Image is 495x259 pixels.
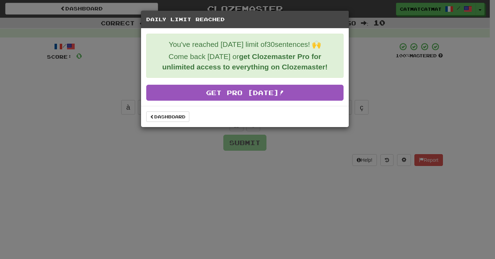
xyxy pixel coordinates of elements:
p: You've reached [DATE] limit of 30 sentences! 🙌 [152,39,338,50]
strong: get Clozemaster Pro for unlimited access to everything on Clozemaster! [162,52,328,71]
a: Dashboard [146,111,189,122]
a: Get Pro [DATE]! [146,85,344,101]
h5: Daily Limit Reached [146,16,344,23]
p: Come back [DATE] or [152,51,338,72]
